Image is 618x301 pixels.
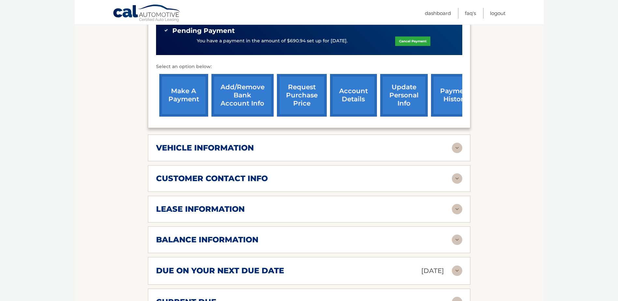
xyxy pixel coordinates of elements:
[156,143,254,153] h2: vehicle information
[159,74,208,117] a: make a payment
[156,63,462,71] p: Select an option below:
[431,74,480,117] a: payment history
[164,28,168,33] img: check-green.svg
[156,235,258,245] h2: balance information
[452,143,462,153] img: accordion-rest.svg
[113,4,181,23] a: Cal Automotive
[156,174,268,183] h2: customer contact info
[452,204,462,214] img: accordion-rest.svg
[452,265,462,276] img: accordion-rest.svg
[425,8,451,19] a: Dashboard
[211,74,274,117] a: Add/Remove bank account info
[156,204,245,214] h2: lease information
[197,37,348,45] p: You have a payment in the amount of $690.94 set up for [DATE].
[421,265,444,277] p: [DATE]
[395,36,430,46] a: Cancel Payment
[380,74,428,117] a: update personal info
[330,74,377,117] a: account details
[452,173,462,184] img: accordion-rest.svg
[490,8,506,19] a: Logout
[172,27,235,35] span: Pending Payment
[277,74,327,117] a: request purchase price
[452,235,462,245] img: accordion-rest.svg
[156,266,284,276] h2: due on your next due date
[465,8,476,19] a: FAQ's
